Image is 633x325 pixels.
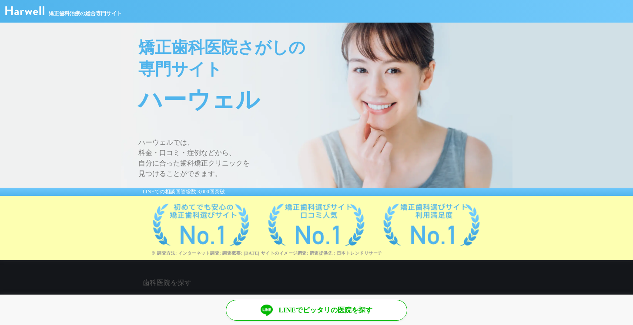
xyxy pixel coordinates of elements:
span: 料金・口コミ・症例などから、 [138,148,512,158]
img: ハーウェル [5,6,44,15]
span: 自分に合った歯科矯正クリニックを [138,158,512,169]
span: 矯正歯科治療の総合専門サイト [49,10,122,17]
a: ハーウェル [5,9,44,17]
span: ハーウェル [138,80,512,120]
h2: 歯科医院を探す [143,278,491,288]
span: ハーウェルでは、 [138,137,512,148]
div: LINEでの相談回答総数 3,000回突破 [121,188,512,196]
span: 矯正歯科医院さがしの [138,36,512,58]
span: 見つけることができます。 [138,169,512,179]
span: 専門サイト [138,58,512,80]
p: ※ 調査方法: インターネット調査; 調査概要: [DATE] サイトのイメージ調査; 調査提供先 : 日本トレンドリサーチ [151,250,512,256]
a: LINEでピッタリの医院を探す [226,300,407,321]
